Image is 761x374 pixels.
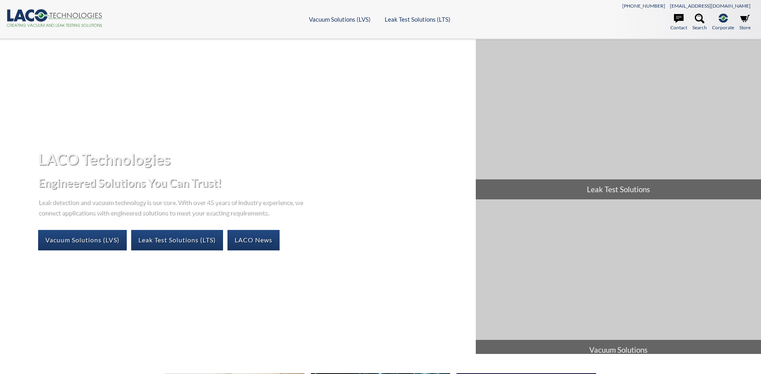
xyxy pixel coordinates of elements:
a: LACO News [227,230,280,250]
p: Leak detection and vacuum technology is our core. With over 45 years of industry experience, we c... [38,197,307,217]
h2: Engineered Solutions You Can Trust! [38,175,469,190]
a: Leak Test Solutions (LTS) [385,16,451,23]
a: Vacuum Solutions (LVS) [38,230,127,250]
span: Leak Test Solutions [476,179,761,199]
a: [PHONE_NUMBER] [622,3,665,9]
h1: LACO Technologies [38,149,469,169]
a: Search [692,14,707,31]
span: Vacuum Solutions [476,340,761,360]
a: Contact [670,14,687,31]
a: Vacuum Solutions [476,200,761,360]
span: Corporate [712,24,734,31]
a: Leak Test Solutions [476,39,761,199]
a: Leak Test Solutions (LTS) [131,230,223,250]
a: Vacuum Solutions (LVS) [309,16,371,23]
a: [EMAIL_ADDRESS][DOMAIN_NAME] [670,3,751,9]
a: Store [739,14,751,31]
